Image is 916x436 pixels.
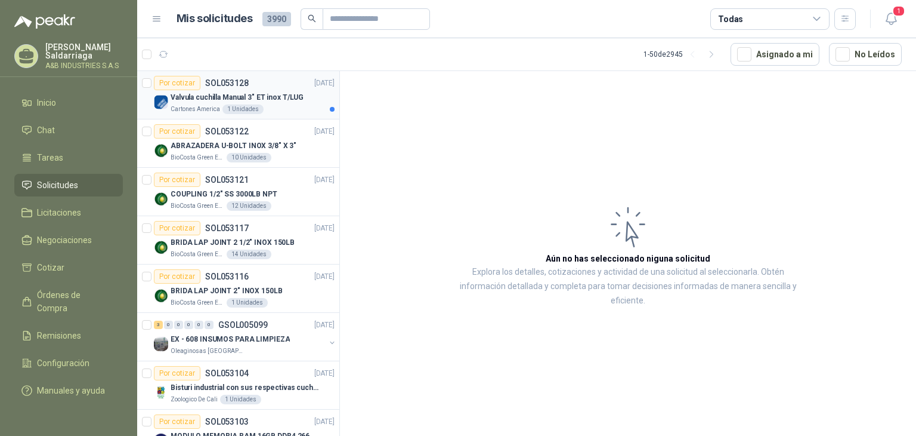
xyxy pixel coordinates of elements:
[171,285,283,297] p: BRIDA LAP JOINT 2" INOX 150LB
[14,284,123,320] a: Órdenes de Compra
[718,13,743,26] div: Todas
[154,221,200,235] div: Por cotizar
[171,346,246,356] p: Oleaginosas [GEOGRAPHIC_DATA][PERSON_NAME]
[459,265,797,308] p: Explora los detalles, cotizaciones y actividad de una solicitud al seleccionarla. Obtén informaci...
[222,105,264,114] div: 1 Unidades
[171,105,220,114] p: Cartones America
[171,298,224,308] p: BioCosta Green Energy S.A.S
[14,324,123,347] a: Remisiones
[892,5,905,17] span: 1
[174,321,183,329] div: 0
[643,45,721,64] div: 1 - 50 de 2945
[218,321,268,329] p: GSOL005099
[154,192,168,206] img: Company Logo
[137,265,339,313] a: Por cotizarSOL053116[DATE] Company LogoBRIDA LAP JOINT 2" INOX 150LBBioCosta Green Energy S.A.S1 ...
[171,334,290,345] p: EX - 608 INSUMOS PARA LIMPIEZA
[137,168,339,216] a: Por cotizarSOL053121[DATE] Company LogoCOUPLING 1/2" SS 3000LB NPTBioCosta Green Energy S.A.S12 U...
[171,92,304,103] p: Valvula cuchilla Manual 3" ET inox T/LUG
[37,329,81,342] span: Remisiones
[314,174,335,186] p: [DATE]
[37,96,56,109] span: Inicio
[154,143,168,158] img: Company Logo
[205,224,249,232] p: SOL053117
[205,79,249,87] p: SOL053128
[164,321,173,329] div: 0
[154,173,200,187] div: Por cotizar
[227,250,271,259] div: 14 Unidades
[154,414,200,429] div: Por cotizar
[314,416,335,428] p: [DATE]
[14,91,123,114] a: Inicio
[171,382,319,394] p: Bisturi industrial con sus respectivas cuchillas segun muestra
[171,153,224,162] p: BioCosta Green Energy S.A.S
[14,379,123,402] a: Manuales y ayuda
[14,146,123,169] a: Tareas
[171,395,218,404] p: Zoologico De Cali
[314,78,335,89] p: [DATE]
[137,216,339,265] a: Por cotizarSOL053117[DATE] Company LogoBRIDA LAP JOINT 2 1/2" INOX 150LBBioCosta Green Energy S.A...
[14,256,123,279] a: Cotizar
[154,240,168,254] img: Company Logo
[731,43,819,66] button: Asignado a mi
[14,201,123,224] a: Licitaciones
[171,201,224,211] p: BioCosta Green Energy S.A.S
[154,321,163,329] div: 3
[314,126,335,137] p: [DATE]
[37,261,64,274] span: Cotizar
[14,14,75,29] img: Logo peakr
[194,321,203,329] div: 0
[37,384,105,397] span: Manuales y ayuda
[314,368,335,379] p: [DATE]
[37,179,78,192] span: Solicitudes
[37,288,112,315] span: Órdenes de Compra
[14,119,123,142] a: Chat
[45,43,123,60] p: [PERSON_NAME] Saldarriaga
[262,12,291,26] span: 3990
[154,366,200,380] div: Por cotizar
[154,269,200,284] div: Por cotizar
[546,252,710,265] h3: Aún no has seleccionado niguna solicitud
[154,385,168,400] img: Company Logo
[171,189,277,200] p: COUPLING 1/2" SS 3000LB NPT
[14,352,123,374] a: Configuración
[137,361,339,410] a: Por cotizarSOL053104[DATE] Company LogoBisturi industrial con sus respectivas cuchillas segun mue...
[37,151,63,164] span: Tareas
[137,119,339,168] a: Por cotizarSOL053122[DATE] Company LogoABRAZADERA U-BOLT INOX 3/8" X 3"BioCosta Green Energy S.A....
[171,250,224,259] p: BioCosta Green Energy S.A.S
[37,357,89,370] span: Configuración
[308,14,316,23] span: search
[314,223,335,234] p: [DATE]
[45,62,123,69] p: A&B INDUSTRIES S.A.S
[829,43,902,66] button: No Leídos
[14,174,123,196] a: Solicitudes
[37,206,81,219] span: Licitaciones
[154,288,168,303] img: Company Logo
[205,272,249,281] p: SOL053116
[205,321,213,329] div: 0
[171,237,295,248] p: BRIDA LAP JOINT 2 1/2" INOX 150LB
[154,95,168,109] img: Company Logo
[227,153,271,162] div: 10 Unidades
[205,417,249,426] p: SOL053103
[154,124,200,139] div: Por cotizar
[37,234,92,247] span: Negociaciones
[171,140,296,152] p: ABRAZADERA U-BOLT INOX 3/8" X 3"
[205,127,249,136] p: SOL053122
[227,298,268,308] div: 1 Unidades
[137,71,339,119] a: Por cotizarSOL053128[DATE] Company LogoValvula cuchilla Manual 3" ET inox T/LUGCartones America1 ...
[205,369,249,377] p: SOL053104
[184,321,193,329] div: 0
[154,318,337,356] a: 3 0 0 0 0 0 GSOL005099[DATE] Company LogoEX - 608 INSUMOS PARA LIMPIEZAOleaginosas [GEOGRAPHIC_DA...
[205,176,249,184] p: SOL053121
[227,201,271,211] div: 12 Unidades
[14,229,123,251] a: Negociaciones
[314,320,335,331] p: [DATE]
[37,124,55,137] span: Chat
[314,271,335,283] p: [DATE]
[154,76,200,90] div: Por cotizar
[154,337,168,351] img: Company Logo
[177,10,253,27] h1: Mis solicitudes
[220,395,261,404] div: 1 Unidades
[880,8,902,30] button: 1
